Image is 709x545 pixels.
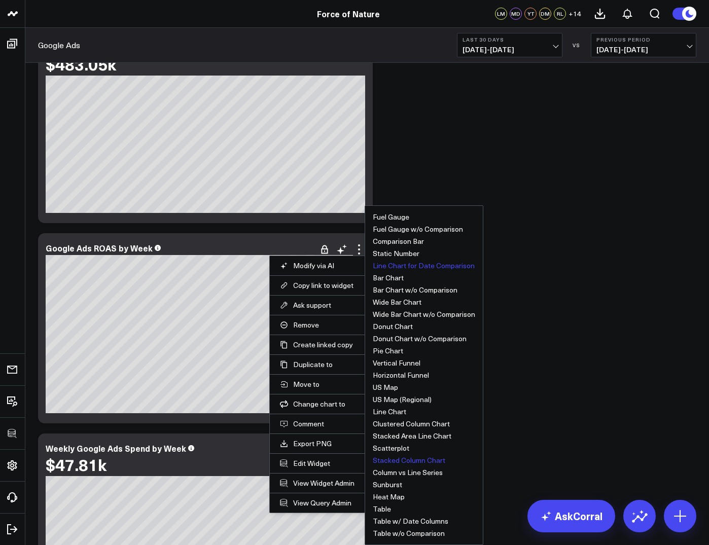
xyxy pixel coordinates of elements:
[510,8,522,20] div: MD
[373,286,457,294] button: Bar Chart w/o Comparison
[46,55,116,73] div: $483.05k
[317,8,380,19] a: Force of Nature
[373,262,475,269] button: Line Chart for Date Comparison
[373,432,451,440] button: Stacked Area Line Chart
[373,359,420,367] button: Vertical Funnel
[373,518,448,525] button: Table w/ Date Columns
[373,384,398,391] button: US Map
[373,396,432,403] button: US Map (Regional)
[280,459,354,468] button: Edit Widget
[373,505,391,513] button: Table
[495,8,507,20] div: LM
[373,457,445,464] button: Stacked Column Chart
[280,380,354,389] button: Move to
[280,261,354,270] button: Modify via AI
[554,8,566,20] div: RL
[373,372,429,379] button: Horizontal Funnel
[280,498,354,507] a: View Query Admin
[46,455,107,474] div: $47.81k
[569,10,581,17] span: + 14
[539,8,551,20] div: DM
[373,408,406,415] button: Line Chart
[373,335,467,342] button: Donut Chart w/o Comparison
[373,481,402,488] button: Sunburst
[373,299,421,306] button: Wide Bar Chart
[596,37,691,43] b: Previous Period
[280,320,354,330] button: Remove
[373,274,404,281] button: Bar Chart
[373,420,450,427] button: Clustered Column Chart
[591,33,696,57] button: Previous Period[DATE]-[DATE]
[280,479,354,488] a: View Widget Admin
[280,439,354,448] a: Export PNG
[524,8,537,20] div: YT
[280,281,354,290] button: Copy link to widget
[373,238,424,245] button: Comparison Bar
[569,8,581,20] button: +14
[457,33,562,57] button: Last 30 Days[DATE]-[DATE]
[373,445,409,452] button: Scatterplot
[373,530,445,537] button: Table w/o Comparison
[280,360,354,369] button: Duplicate to
[373,347,403,354] button: Pie Chart
[38,40,80,51] a: Google Ads
[373,213,409,221] button: Fuel Gauge
[373,226,463,233] button: Fuel Gauge w/o Comparison
[463,46,557,54] span: [DATE] - [DATE]
[373,250,419,257] button: Static Number
[596,46,691,54] span: [DATE] - [DATE]
[280,340,354,349] button: Create linked copy
[463,37,557,43] b: Last 30 Days
[373,311,475,318] button: Wide Bar Chart w/o Comparison
[280,399,354,409] button: Change chart to
[527,500,615,532] a: AskCorral
[46,443,186,454] div: Weekly Google Ads Spend by Week
[568,42,586,48] div: VS
[280,301,354,310] button: Ask support
[373,493,405,500] button: Heat Map
[46,242,153,253] div: Google Ads ROAS by Week
[280,419,354,428] button: Comment
[373,323,413,330] button: Donut Chart
[373,469,443,476] button: Column vs Line Series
